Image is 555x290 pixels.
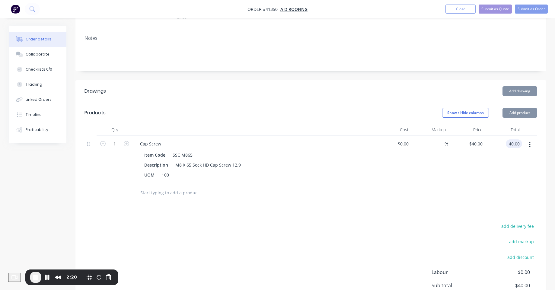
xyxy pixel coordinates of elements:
[502,108,537,118] button: Add product
[9,32,66,47] button: Order details
[498,222,537,230] button: add delivery fee
[26,112,42,117] div: Timeline
[85,88,106,95] div: Drawings
[445,5,476,14] button: Close
[142,170,157,179] div: UOM
[485,124,522,136] div: Total
[159,170,171,179] div: 100
[26,82,42,87] div: Tracking
[140,187,261,199] input: Start typing to add a product...
[515,5,548,14] button: Submit as Order
[142,161,171,169] div: Description
[26,97,52,102] div: Linked Orders
[504,253,537,261] button: add discount
[280,6,308,12] a: A D ROOFING
[26,52,49,57] div: Collaborate
[9,107,66,122] button: Timeline
[11,5,20,14] img: Factory
[9,122,66,137] button: Profitability
[85,109,106,116] div: Products
[135,139,166,148] div: Cap Screw
[502,86,537,96] button: Add drawing
[442,108,489,118] button: Show / Hide columns
[170,151,195,159] div: SSC M865
[448,124,485,136] div: Price
[26,37,51,42] div: Order details
[445,140,448,147] span: %
[9,47,66,62] button: Collaborate
[9,77,66,92] button: Tracking
[411,124,448,136] div: Markup
[485,282,530,289] span: $40.00
[97,124,133,136] div: Qty
[432,282,485,289] span: Sub total
[247,6,280,12] span: Order #41350 -
[9,92,66,107] button: Linked Orders
[479,5,512,14] button: Submit as Quote
[173,161,243,169] div: M8 X 65 Sock HD Cap Screw 12.9
[26,67,52,72] div: Checklists 0/0
[142,151,168,159] div: Item Code
[374,124,411,136] div: Cost
[9,62,66,77] button: Checklists 0/0
[506,237,537,246] button: add markup
[432,269,485,276] span: Labour
[485,269,530,276] span: $0.00
[85,35,537,41] div: Notes
[26,127,48,132] div: Profitability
